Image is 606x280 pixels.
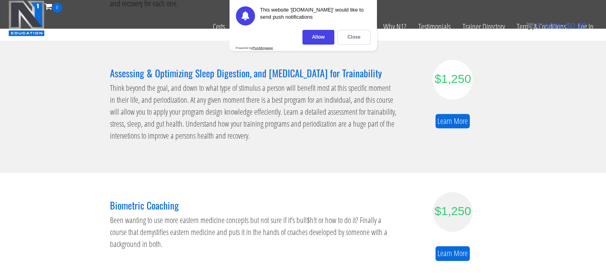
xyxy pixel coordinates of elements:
[435,70,471,88] div: $1,250
[566,22,571,30] span: $
[377,13,412,41] a: Why N1?
[8,0,45,36] img: n1-education
[412,13,457,41] a: Testimonials
[110,68,397,78] h3: Assessing & Optimizing Sleep Digestion, and [MEDICAL_DATA] for Trainability
[110,82,397,142] p: Think beyond the goal, and down to what type of stimulus a person will benefit most at this speci...
[435,246,470,261] a: Learn More
[526,22,534,30] img: icon11.png
[572,13,600,41] a: Log In
[543,22,564,30] span: items:
[260,6,371,25] div: This website '[DOMAIN_NAME]' would like to send push notifications
[526,22,586,30] a: 0 items: $0.00
[207,13,231,41] a: Certs
[110,200,397,210] h3: Biometric Coaching
[536,22,540,30] span: 0
[110,214,397,250] p: Been wanting to use more eastern medicine concepts but not sure if it’s bull$h!t or how to do it?...
[253,46,273,50] strong: PushEngage
[511,13,572,41] a: Terms & Conditions
[236,46,273,50] div: Powered by
[302,30,334,45] div: Allow
[566,22,586,30] bdi: 0.00
[435,114,470,129] a: Learn More
[52,3,62,13] span: 0
[337,30,371,45] div: Close
[435,202,471,220] div: $1,250
[45,1,62,12] a: 0
[457,13,511,41] a: Trainer Directory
